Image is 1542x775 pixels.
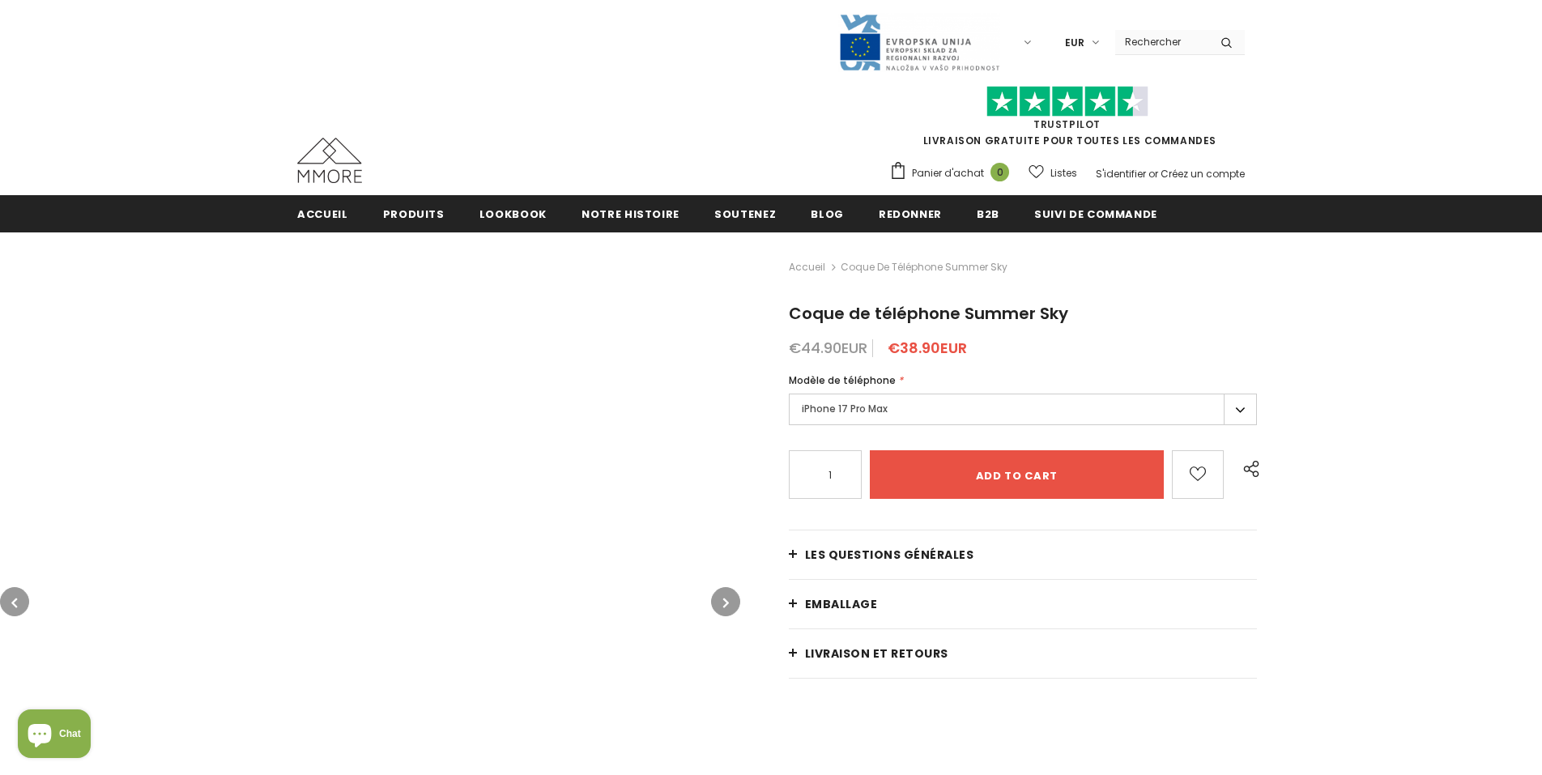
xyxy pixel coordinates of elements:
[581,207,679,222] span: Notre histoire
[879,207,942,222] span: Redonner
[805,645,948,662] span: Livraison et retours
[811,207,844,222] span: Blog
[912,165,984,181] span: Panier d'achat
[13,709,96,762] inbox-online-store-chat: Shopify online store chat
[1161,167,1245,181] a: Créez un compte
[1034,207,1157,222] span: Suivi de commande
[1034,195,1157,232] a: Suivi de commande
[1096,167,1146,181] a: S'identifier
[1050,165,1077,181] span: Listes
[789,580,1257,628] a: EMBALLAGE
[479,207,547,222] span: Lookbook
[977,207,999,222] span: B2B
[889,93,1245,147] span: LIVRAISON GRATUITE POUR TOUTES LES COMMANDES
[383,195,445,232] a: Produits
[1033,117,1101,131] a: TrustPilot
[889,161,1017,185] a: Panier d'achat 0
[789,338,867,358] span: €44.90EUR
[383,207,445,222] span: Produits
[297,207,348,222] span: Accueil
[879,195,942,232] a: Redonner
[789,629,1257,678] a: Livraison et retours
[714,195,776,232] a: soutenez
[841,258,1007,277] span: Coque de téléphone Summer Sky
[297,138,362,183] img: Cas MMORE
[1115,30,1208,53] input: Search Site
[789,258,825,277] a: Accueil
[789,530,1257,579] a: Les questions générales
[805,547,974,563] span: Les questions générales
[1065,35,1084,51] span: EUR
[838,13,1000,72] img: Javni Razpis
[838,35,1000,49] a: Javni Razpis
[789,373,896,387] span: Modèle de téléphone
[297,195,348,232] a: Accueil
[1148,167,1158,181] span: or
[990,163,1009,181] span: 0
[977,195,999,232] a: B2B
[479,195,547,232] a: Lookbook
[789,302,1068,325] span: Coque de téléphone Summer Sky
[789,394,1257,425] label: iPhone 17 Pro Max
[581,195,679,232] a: Notre histoire
[870,450,1164,499] input: Add to cart
[1029,159,1077,187] a: Listes
[714,207,776,222] span: soutenez
[888,338,967,358] span: €38.90EUR
[986,86,1148,117] img: Faites confiance aux étoiles pilotes
[805,596,878,612] span: EMBALLAGE
[811,195,844,232] a: Blog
